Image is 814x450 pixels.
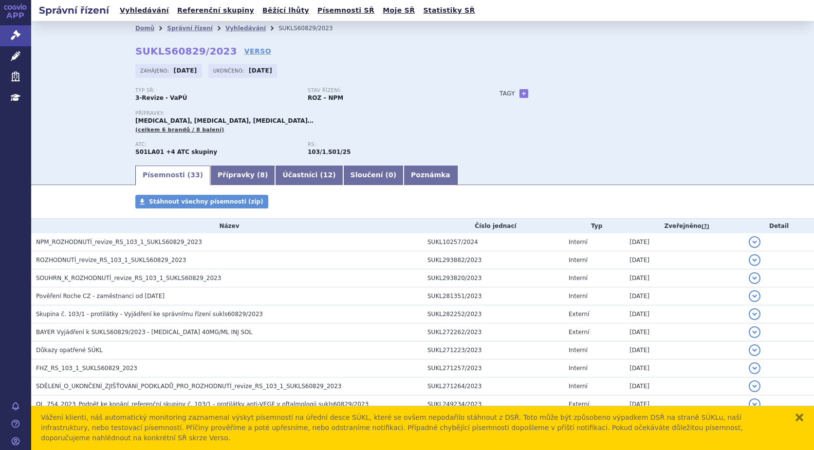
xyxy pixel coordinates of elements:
span: (celkem 6 brandů / 8 balení) [135,127,224,133]
span: BAYER Vyjádření k SUKLS60829/2023 - EYLEA 40MG/ML INJ SOL [36,329,252,336]
strong: [DATE] [174,67,197,74]
a: Sloučení (0) [343,166,404,185]
span: Skupina č. 103/1 - protilátky - Vyjádření ke správnímu řízení sukls60829/2023 [36,311,263,318]
th: Detail [744,219,814,233]
a: Statistiky SŘ [420,4,478,17]
strong: [DATE] [249,67,272,74]
a: + [519,89,528,98]
p: RS: [308,142,470,148]
span: NPM_ROZHODNUTÍ_revize_RS_103_1_SUKLS60829_2023 [36,239,202,245]
a: VERSO [244,46,271,56]
td: SUKL293882/2023 [423,251,564,269]
td: [DATE] [625,377,744,395]
span: Pověření Roche CZ - zaměstnanci od 22.11.2023 [36,293,165,300]
td: [DATE] [625,341,744,359]
strong: látky k terapii věkem podmíněné makulární degenerace, lok. [308,149,326,155]
h3: Tagy [499,88,515,99]
a: Písemnosti (33) [135,166,210,185]
span: Interní [569,239,588,245]
span: OL_754_2023_Podnět ke konání_referenční skupiny č. 103/1 - protilátky anti-VEGF v oftalmologii su... [36,401,369,408]
li: SUKLS60829/2023 [278,21,345,36]
span: Interní [569,365,588,372]
button: detail [749,326,760,338]
td: [DATE] [625,323,744,341]
span: ROZHODNUTÍ_revize_RS_103_1_SUKLS60829_2023 [36,257,186,263]
td: [DATE] [625,305,744,323]
span: 12 [323,171,333,179]
td: SUKL249234/2023 [423,395,564,413]
td: SUKL293820/2023 [423,269,564,287]
td: [DATE] [625,359,744,377]
a: Běžící lhůty [259,4,312,17]
td: [DATE] [625,395,744,413]
a: Stáhnout všechny písemnosti (zip) [135,195,268,208]
td: SUKL271257/2023 [423,359,564,377]
strong: +4 ATC skupiny [166,149,217,155]
button: detail [749,236,760,248]
strong: 3-Revize - VaPÚ [135,94,187,101]
a: Referenční skupiny [174,4,257,17]
a: Moje SŘ [380,4,418,17]
td: SUKL271223/2023 [423,341,564,359]
th: Název [31,219,423,233]
span: 33 [190,171,200,179]
span: Interní [569,275,588,281]
span: Interní [569,257,588,263]
p: ATC: [135,142,298,148]
a: Písemnosti SŘ [314,4,377,17]
span: Externí [569,329,589,336]
td: SUKL281351/2023 [423,287,564,305]
td: [DATE] [625,269,744,287]
td: SUKL271264/2023 [423,377,564,395]
button: detail [749,290,760,302]
div: Vážení klienti, náš automatický monitoring zaznamenal výskyt písemností na úřední desce SÚKL, kte... [41,412,785,443]
th: Zveřejněno [625,219,744,233]
abbr: (?) [702,223,709,230]
span: Interní [569,383,588,390]
td: [DATE] [625,251,744,269]
span: Důkazy opatřené SÚKL [36,347,103,354]
a: Poznámka [404,166,458,185]
span: Ukončeno: [213,67,246,75]
button: detail [749,254,760,266]
span: Stáhnout všechny písemnosti (zip) [149,198,263,205]
td: SUKL10257/2024 [423,233,564,251]
button: detail [749,344,760,356]
button: detail [749,308,760,320]
a: Přípravky (8) [210,166,275,185]
span: 0 [388,171,393,179]
strong: ROZ – NPM [308,94,343,101]
a: Vyhledávání [225,25,266,32]
p: Stav řízení: [308,88,470,94]
span: SOUHRN_K_ROZHODNUTÍ_revize_RS_103_1_SUKLS60829_2023 [36,275,221,281]
button: zavřít [795,412,804,422]
p: Typ SŘ: [135,88,298,94]
a: Účastníci (12) [275,166,343,185]
button: detail [749,380,760,392]
span: Interní [569,293,588,300]
button: detail [749,398,760,410]
span: SDĚLENÍ_O_UKONČENÍ_ZJIŠŤOVÁNÍ_PODKLADŮ_PRO_ROZHODNUTÍ_revize_RS_103_1_SUKLS60829_2023 [36,383,342,390]
span: [MEDICAL_DATA], [MEDICAL_DATA], [MEDICAL_DATA]… [135,117,314,124]
strong: VERTEPORFIN [135,149,164,155]
span: Externí [569,401,589,408]
button: detail [749,362,760,374]
td: [DATE] [625,287,744,305]
div: , [308,142,480,156]
span: FHZ_RS_103_1_SUKLS60829_2023 [36,365,137,372]
td: SUKL282252/2023 [423,305,564,323]
a: Domů [135,25,154,32]
strong: aflibercept [328,149,351,155]
h2: Správní řízení [31,3,117,17]
span: 8 [260,171,265,179]
span: Externí [569,311,589,318]
a: Správní řízení [167,25,213,32]
span: Interní [569,347,588,354]
p: Přípravky: [135,111,480,116]
td: SUKL272262/2023 [423,323,564,341]
th: Typ [564,219,625,233]
strong: SUKLS60829/2023 [135,45,237,57]
th: Číslo jednací [423,219,564,233]
button: detail [749,272,760,284]
span: Zahájeno: [140,67,171,75]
